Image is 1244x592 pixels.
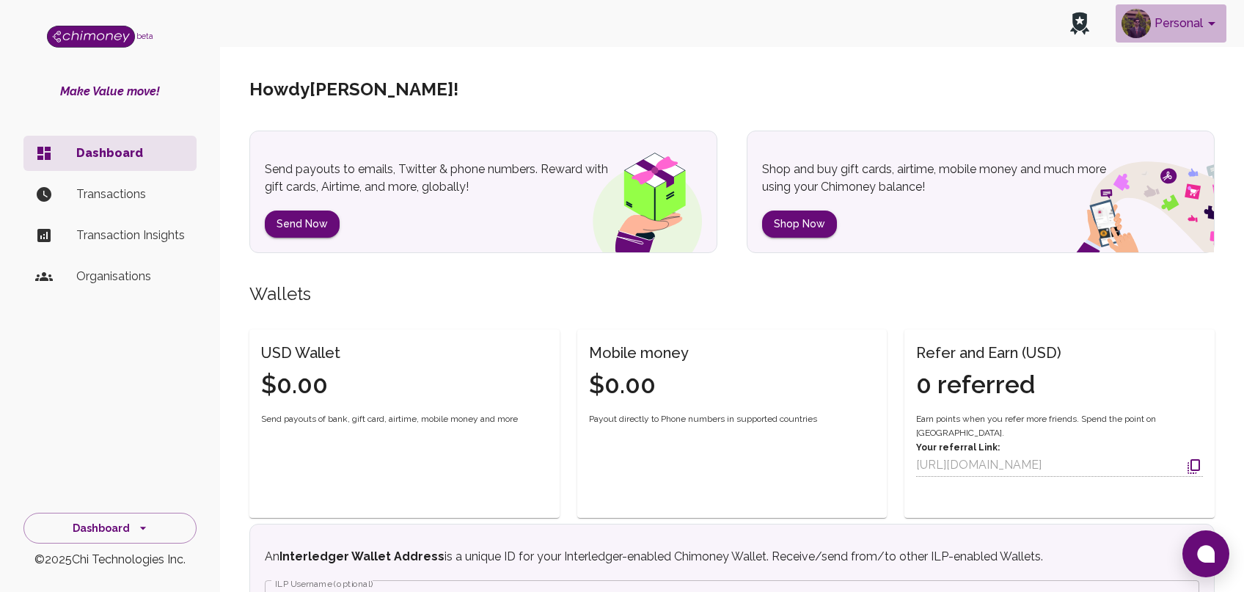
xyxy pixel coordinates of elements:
h5: Wallets [249,282,1215,306]
h6: Refer and Earn (USD) [916,341,1061,365]
h6: USD Wallet [261,341,340,365]
p: Send payouts to emails, Twitter & phone numbers. Reward with gift cards, Airtime, and more, globa... [265,161,629,196]
button: Open chat window [1182,530,1229,577]
span: Send payouts of bank, gift card, airtime, mobile money and more [261,412,518,427]
button: Send Now [265,211,340,238]
img: Logo [47,26,135,48]
button: account of current user [1116,4,1226,43]
div: Earn points when you refer more friends. Spend the point on [GEOGRAPHIC_DATA]. [916,412,1203,478]
span: Payout directly to Phone numbers in supported countries [589,412,817,427]
p: Shop and buy gift cards, airtime, mobile money and much more using your Chimoney balance! [762,161,1127,196]
h4: 0 referred [916,370,1061,401]
h6: Mobile money [589,341,689,365]
p: Transaction Insights [76,227,185,244]
strong: Interledger Wallet Address [279,549,444,563]
p: Organisations [76,268,185,285]
img: gift box [566,142,717,252]
button: Dashboard [23,513,197,544]
h4: $0.00 [589,370,689,401]
p: Transactions [76,186,185,203]
span: beta [136,32,153,40]
label: ILP Username (optional) [275,577,373,590]
img: avatar [1122,9,1151,38]
h4: $0.00 [261,370,340,401]
p: Dashboard [76,145,185,162]
h5: Howdy [PERSON_NAME] ! [249,78,458,101]
p: An is a unique ID for your Interledger-enabled Chimoney Wallet. Receive/send from/to other ILP-en... [265,548,1044,566]
strong: Your referral Link: [916,442,1000,453]
img: social spend [1038,145,1214,252]
button: Shop Now [762,211,837,238]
